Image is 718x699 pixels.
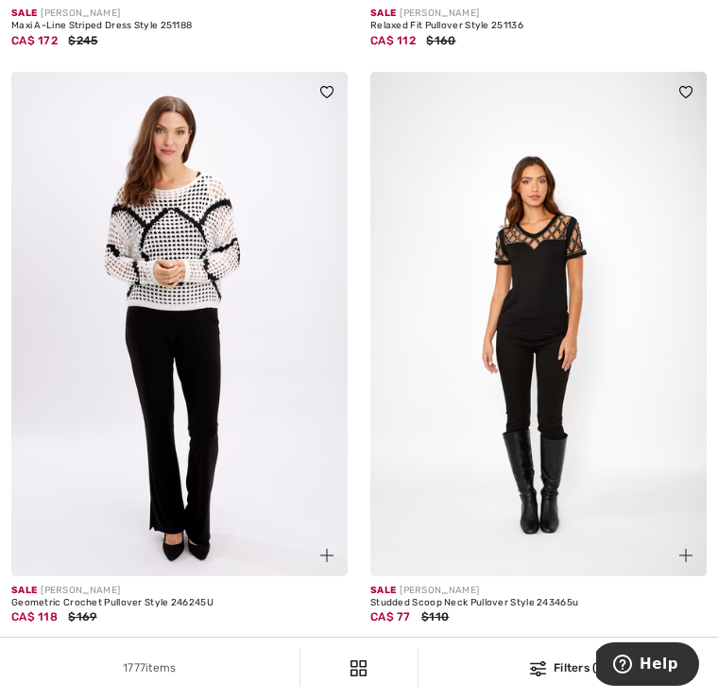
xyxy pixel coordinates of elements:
img: heart_black_full.svg [679,86,692,97]
span: 1777 [123,661,145,674]
span: $245 [68,34,97,47]
span: $110 [421,610,449,623]
div: [PERSON_NAME] [370,584,707,598]
div: Filters (1) [430,659,707,676]
span: $160 [426,34,455,47]
img: Filters [530,661,546,676]
div: Geometric Crochet Pullover Style 246245U [11,598,348,609]
iframe: Opens a widget where you can find more information [596,642,699,690]
div: [PERSON_NAME] [11,7,348,21]
img: Filters [350,660,367,676]
div: Maxi A-Line Striped Dress Style 251188 [11,21,348,32]
span: CA$ 77 [370,610,411,623]
span: CA$ 172 [11,34,58,47]
div: Studded Scoop Neck Pullover Style 243465u [370,598,707,609]
span: Sale [370,8,396,19]
img: Geometric Crochet Pullover Style 246245U. White/Black [11,72,348,576]
div: [PERSON_NAME] [370,7,707,21]
span: Sale [370,585,396,596]
img: plus_v2.svg [679,549,692,562]
div: [PERSON_NAME] [11,584,348,598]
span: Sale [11,8,37,19]
span: CA$ 118 [11,610,58,623]
span: Sale [11,585,37,596]
span: CA$ 112 [370,34,416,47]
div: Relaxed Fit Pullover Style 251136 [370,21,707,32]
img: Studded Scoop Neck Pullover Style 243465u. Black [370,72,707,576]
span: $169 [68,610,96,623]
img: heart_black_full.svg [320,86,333,97]
img: plus_v2.svg [320,549,333,562]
